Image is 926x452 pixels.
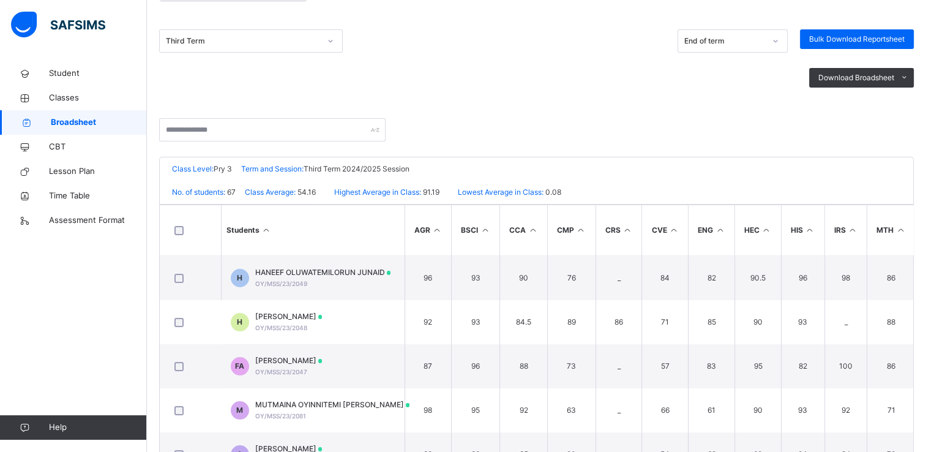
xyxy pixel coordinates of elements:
[689,388,735,432] td: 61
[172,187,225,197] span: No. of students:
[867,205,916,256] th: MTH
[781,205,824,256] th: HIS
[596,205,642,256] th: CRS
[848,225,858,235] i: Sort in Ascending Order
[547,388,596,432] td: 63
[642,300,689,344] td: 71
[500,344,548,388] td: 88
[622,225,633,235] i: Sort in Ascending Order
[689,205,735,256] th: ENG
[452,205,500,256] th: BSCI
[781,388,824,432] td: 93
[596,388,642,432] td: _
[867,388,916,432] td: 71
[49,190,147,202] span: Time Table
[642,388,689,432] td: 66
[334,187,421,197] span: Highest Average in Class:
[432,225,442,235] i: Sort in Ascending Order
[596,256,642,301] td: _
[452,256,500,301] td: 93
[781,300,824,344] td: 93
[642,344,689,388] td: 57
[689,344,735,388] td: 83
[236,405,243,416] span: M
[596,344,642,388] td: _
[421,187,439,197] span: 91.19
[543,187,561,197] span: 0.08
[781,344,824,388] td: 82
[255,267,391,278] span: HANEEF OLUWATEMILORUN JUNAID
[528,225,538,235] i: Sort in Ascending Order
[689,300,735,344] td: 85
[49,141,147,153] span: CBT
[867,300,916,344] td: 88
[818,72,894,83] span: Download Broadsheet
[49,92,147,104] span: Classes
[296,187,316,197] span: 54.16
[734,388,781,432] td: 90
[824,344,867,388] td: 100
[684,36,765,47] div: End of term
[255,355,323,366] span: [PERSON_NAME]
[237,273,242,284] span: H
[49,165,147,178] span: Lesson Plan
[452,344,500,388] td: 96
[500,300,548,344] td: 84.5
[225,187,236,197] span: 67
[824,256,867,301] td: 98
[51,116,147,129] span: Broadsheet
[689,256,735,301] td: 82
[668,225,679,235] i: Sort in Ascending Order
[405,300,452,344] td: 92
[11,12,105,37] img: safsims
[547,300,596,344] td: 89
[304,164,409,173] span: Third Term 2024/2025 Session
[166,36,320,47] div: Third Term
[734,344,781,388] td: 95
[255,324,307,331] span: OY/MSS/23/2048
[809,34,905,45] span: Bulk Download Reportsheet
[172,164,214,173] span: Class Level:
[458,187,543,197] span: Lowest Average in Class:
[480,225,490,235] i: Sort in Ascending Order
[500,388,548,432] td: 92
[261,225,272,235] i: Sort Ascending
[734,256,781,301] td: 90.5
[49,421,146,434] span: Help
[405,205,452,256] th: AGR
[867,256,916,301] td: 86
[255,311,323,322] span: [PERSON_NAME]
[452,388,500,432] td: 95
[547,256,596,301] td: 76
[805,225,815,235] i: Sort in Ascending Order
[49,214,147,227] span: Assessment Format
[867,344,916,388] td: 86
[405,388,452,432] td: 98
[255,412,306,420] span: OY/MSS/23/2081
[715,225,725,235] i: Sort in Ascending Order
[500,205,548,256] th: CCA
[734,205,781,256] th: HEC
[405,256,452,301] td: 96
[255,280,307,287] span: OY/MSS/23/2049
[241,164,304,173] span: Term and Session:
[214,164,232,173] span: Pry 3
[761,225,772,235] i: Sort in Ascending Order
[237,317,242,328] span: H
[781,256,824,301] td: 96
[642,205,689,256] th: CVE
[576,225,586,235] i: Sort in Ascending Order
[405,344,452,388] td: 87
[642,256,689,301] td: 84
[221,205,405,256] th: Students
[596,300,642,344] td: 86
[500,256,548,301] td: 90
[824,205,867,256] th: IRS
[245,187,296,197] span: Class Average:
[895,225,906,235] i: Sort in Ascending Order
[824,388,867,432] td: 92
[255,368,307,375] span: OY/MSS/23/2047
[255,399,410,410] span: MUTMAINA OYINNITEMI [PERSON_NAME]
[49,67,147,80] span: Student
[452,300,500,344] td: 93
